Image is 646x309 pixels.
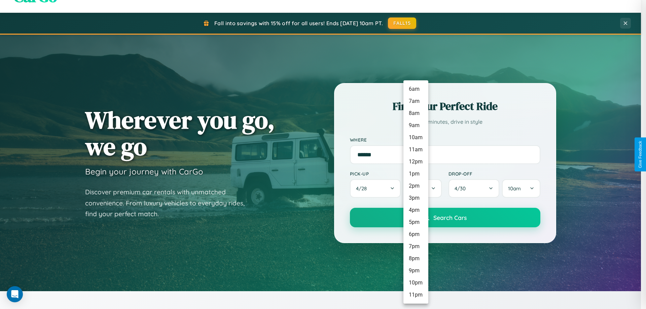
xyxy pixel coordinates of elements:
[403,107,428,119] li: 8am
[403,277,428,289] li: 10pm
[403,265,428,277] li: 9pm
[403,180,428,192] li: 2pm
[403,204,428,216] li: 4pm
[403,228,428,240] li: 6pm
[403,156,428,168] li: 12pm
[403,192,428,204] li: 3pm
[403,131,428,144] li: 10am
[403,168,428,180] li: 1pm
[403,289,428,301] li: 11pm
[403,253,428,265] li: 8pm
[403,240,428,253] li: 7pm
[403,83,428,95] li: 6am
[403,95,428,107] li: 7am
[7,286,23,302] div: Open Intercom Messenger
[638,141,643,168] div: Give Feedback
[403,119,428,131] li: 9am
[403,216,428,228] li: 5pm
[403,144,428,156] li: 11am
